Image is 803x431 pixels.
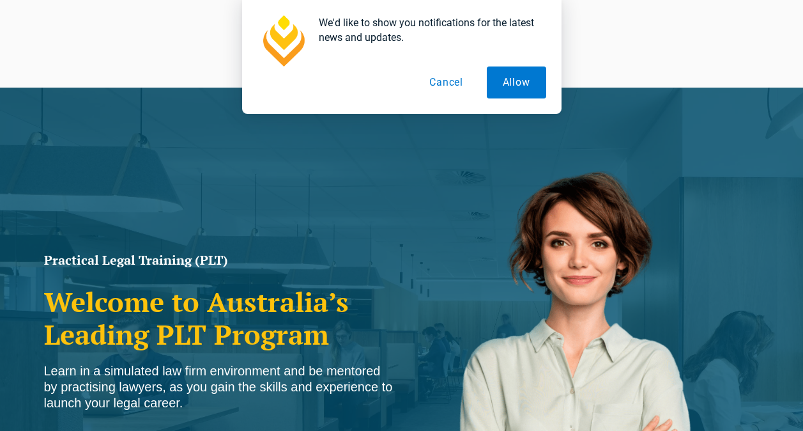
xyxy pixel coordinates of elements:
h1: Practical Legal Training (PLT) [44,254,395,267]
div: Learn in a simulated law firm environment and be mentored by practising lawyers, as you gain the ... [44,363,395,411]
h2: Welcome to Australia’s Leading PLT Program [44,286,395,350]
button: Cancel [413,67,479,98]
button: Allow [487,67,546,98]
img: notification icon [257,15,309,67]
div: We'd like to show you notifications for the latest news and updates. [309,15,546,45]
